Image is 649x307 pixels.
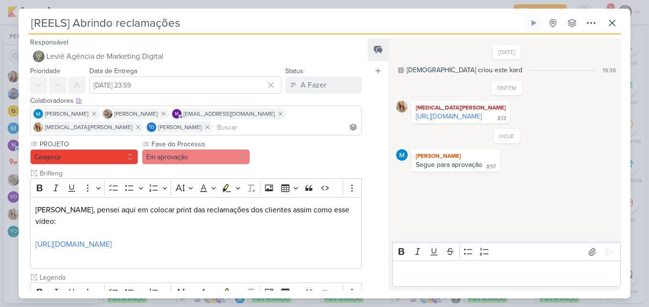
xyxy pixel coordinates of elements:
[151,139,250,149] label: Fase do Processo
[603,66,616,75] div: 19:36
[285,67,303,75] label: Status
[30,48,362,65] button: Leviê Agência de Marketing Digital
[149,125,154,130] p: Td
[175,112,179,117] p: m
[33,122,43,132] img: Yasmin Yumi
[30,283,362,301] div: Editor toolbar
[407,65,522,75] div: [DEMOGRAPHIC_DATA] criou este kard
[392,242,621,261] div: Editor toolbar
[89,77,281,94] input: Select a date
[33,109,43,119] img: MARIANA MIRANDA
[285,77,362,94] button: A Fazer
[103,109,112,119] img: Sarah Violante
[301,79,326,91] div: A Fazer
[46,51,163,62] span: Leviê Agência de Marketing Digital
[142,149,250,164] button: Em aprovação
[396,149,408,161] img: MARIANA MIRANDA
[396,101,408,112] img: Yasmin Yumi
[38,168,362,178] input: Texto sem título
[39,139,138,149] label: PROJETO
[45,123,132,132] span: [MEDICAL_DATA][PERSON_NAME]
[215,121,359,133] input: Buscar
[413,103,508,112] div: [MEDICAL_DATA][PERSON_NAME]
[35,240,112,249] a: [URL][DOMAIN_NAME]
[30,178,362,197] div: Editor toolbar
[89,67,137,75] label: Data de Entrega
[38,273,362,283] input: Texto sem título
[530,19,538,27] div: Ligar relógio
[498,115,506,122] div: 8:13
[158,123,202,132] span: [PERSON_NAME]
[184,110,275,118] span: [EMAIL_ADDRESS][DOMAIN_NAME]
[172,109,182,119] div: mlegnaioli@gmail.com
[392,261,621,287] div: Editor editing area: main
[416,161,482,169] div: Segue para aprovação
[413,151,498,161] div: [PERSON_NAME]
[30,96,362,106] div: Colaboradores
[33,51,44,62] img: Leviê Agência de Marketing Digital
[35,204,357,227] p: [PERSON_NAME], pensei aqui em colocar print das reclamações dos clientes assim como esse vídeo:
[30,197,362,269] div: Editor editing area: main
[28,14,523,32] input: Kard Sem Título
[487,163,496,171] div: 8:57
[30,38,68,46] label: Responsável
[45,110,88,118] span: [PERSON_NAME]
[416,112,482,121] a: [URL][DOMAIN_NAME]
[147,122,156,132] div: Thais de carvalho
[30,149,138,164] button: Ceagesp
[30,67,60,75] label: Prioridade
[114,110,158,118] span: [PERSON_NAME]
